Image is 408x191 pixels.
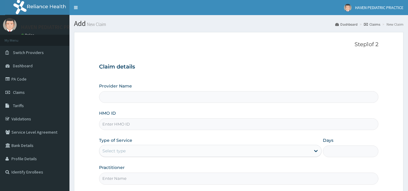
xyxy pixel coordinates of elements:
[99,164,125,170] label: Practitioner
[99,64,379,70] h3: Claim details
[13,103,24,108] span: Tariffs
[74,20,403,27] h1: Add
[99,137,132,143] label: Type of Service
[99,41,379,48] p: Step 1 of 2
[13,63,33,68] span: Dashboard
[21,33,36,37] a: Online
[335,22,358,27] a: Dashboard
[99,83,132,89] label: Provider Name
[381,22,403,27] li: New Claim
[99,173,379,184] input: Enter Name
[344,4,352,11] img: User Image
[355,5,403,10] span: HAVEN PEDIATRIC PRACTICE
[13,50,44,55] span: Switch Providers
[99,118,379,130] input: Enter HMO ID
[364,22,380,27] a: Claims
[21,24,86,30] p: HAVEN PEDIATRIC PRACTICE
[13,90,25,95] span: Claims
[323,137,333,143] label: Days
[102,148,126,154] div: Select type
[99,110,116,116] label: HMO ID
[86,22,106,27] small: New Claim
[3,18,17,32] img: User Image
